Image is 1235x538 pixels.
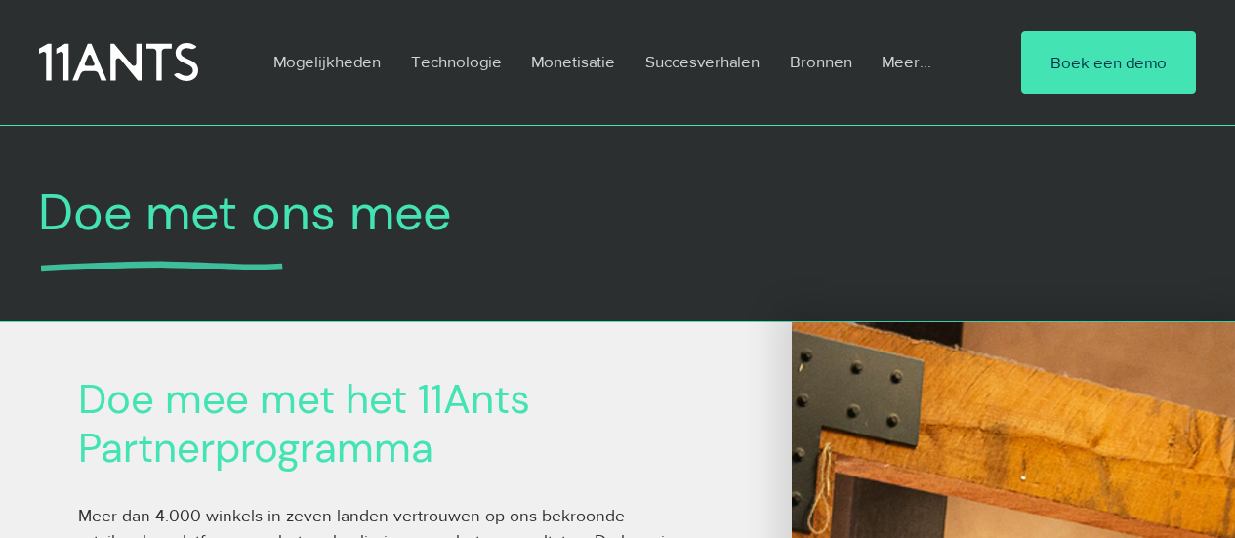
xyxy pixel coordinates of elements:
a: Monetisatie [516,39,631,84]
font: Mogelijkheden [273,52,381,70]
nav: Locatie [259,39,962,84]
font: Bronnen [790,52,852,70]
font: Doe met ons mee [38,180,451,245]
font: Meer... [882,52,931,70]
font: Monetisatie [531,52,615,70]
a: Mogelijkheden [259,39,396,84]
a: Bronnen [775,39,867,84]
font: Succesverhalen [645,52,760,70]
a: Boek een demo [1021,31,1196,94]
a: Succesverhalen [631,39,775,84]
a: Technologie [396,39,516,84]
font: Technologie [411,52,502,70]
font: Boek een demo [1050,53,1167,71]
font: Doe mee met het 11Ants Partnerprogramma [78,372,530,475]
